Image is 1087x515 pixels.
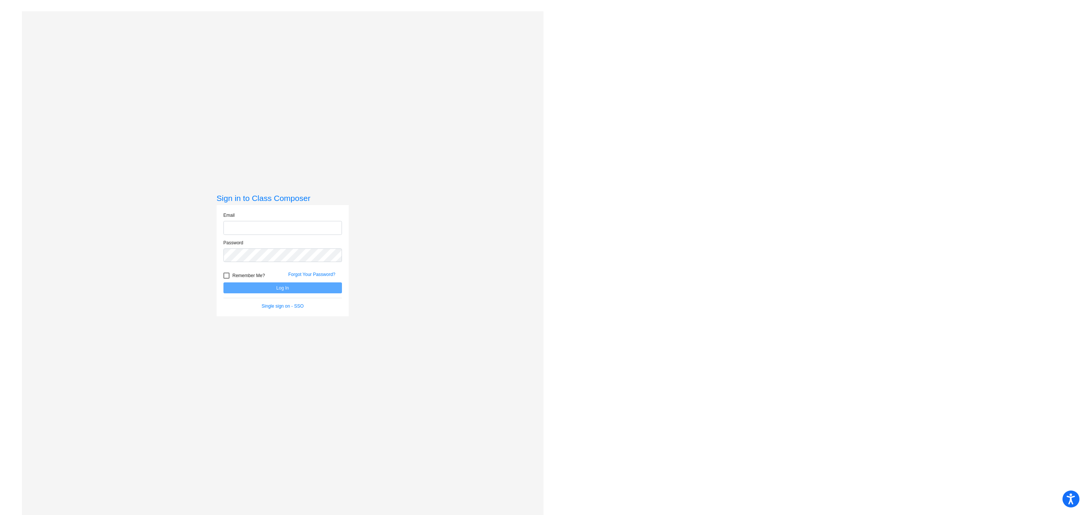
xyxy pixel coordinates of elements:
button: Log In [223,282,342,293]
a: Forgot Your Password? [288,272,336,277]
label: Email [223,212,235,219]
span: Remember Me? [232,271,265,280]
a: Single sign on - SSO [262,303,303,309]
h3: Sign in to Class Composer [217,193,349,203]
label: Password [223,239,243,246]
